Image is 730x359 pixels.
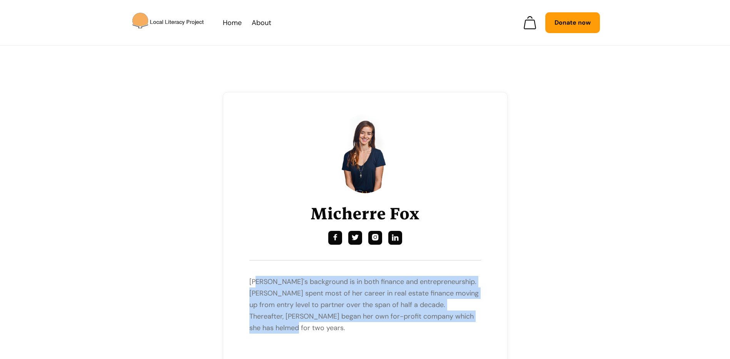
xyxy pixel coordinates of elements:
[311,202,419,225] h1: Micherre Fox
[368,231,382,245] a: 
[545,12,600,33] a: Donate now
[524,16,536,29] a: Open empty cart
[348,231,362,245] a: 
[392,234,399,242] div: 
[334,114,396,193] img: Micherre Fox
[132,13,221,33] a: home
[328,231,342,245] a: 
[372,234,379,242] div: 
[223,17,242,28] a: Home
[388,231,402,245] a: 
[332,234,339,242] div: 
[352,234,359,242] div: 
[252,17,271,28] a: About
[249,276,481,334] p: [PERSON_NAME]'s background is in both finance and entrepreneurship. [PERSON_NAME] spent most of h...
